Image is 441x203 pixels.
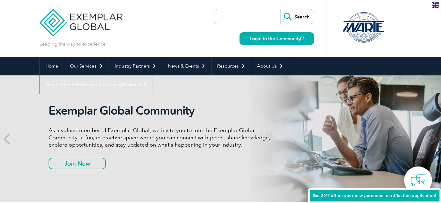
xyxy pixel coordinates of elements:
h2: Exemplar Global Community [49,104,275,118]
a: News & Events [162,57,211,75]
img: en [432,2,439,8]
a: Resources [211,57,251,75]
a: Join Now [49,158,106,169]
a: Industry Partners [109,57,162,75]
a: Home [40,57,64,75]
p: Leading the way to excellence [40,41,106,47]
a: About Us [251,57,289,75]
input: Search [281,9,314,24]
img: open_square.png [300,37,304,40]
span: Get 20% off on your new personnel certification application! [313,193,436,198]
a: Our Services [64,57,109,75]
a: Login to the Community [240,32,314,45]
p: As a valued member of Exemplar Global, we invite you to join the Exemplar Global Community—a fun,... [49,127,275,148]
img: contact-chat.png [411,173,426,188]
a: Find Certified Professional / Training Provider [40,75,153,94]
